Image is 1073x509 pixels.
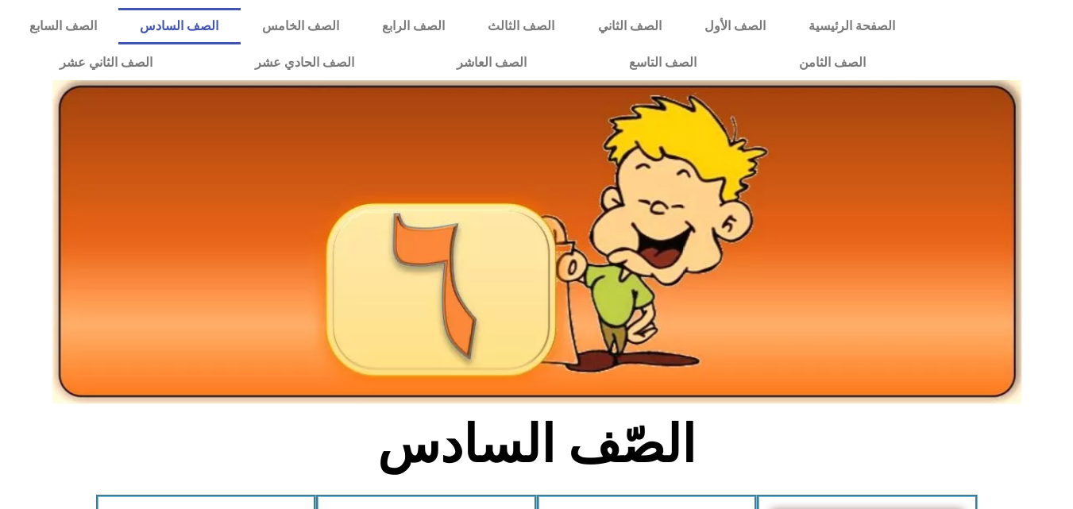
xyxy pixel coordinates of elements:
[577,44,747,81] a: الصف التاسع
[787,8,917,44] a: الصفحة الرئيسية
[274,414,799,476] h2: الصّف السادس
[203,44,405,81] a: الصف الحادي عشر
[361,8,466,44] a: الصف الرابع
[241,8,361,44] a: الصف الخامس
[8,8,118,44] a: الصف السابع
[577,8,683,44] a: الصف الثاني
[405,44,577,81] a: الصف العاشر
[466,8,576,44] a: الصف الثالث
[683,8,787,44] a: الصف الأول
[747,44,917,81] a: الصف الثامن
[118,8,240,44] a: الصف السادس
[8,44,203,81] a: الصف الثاني عشر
